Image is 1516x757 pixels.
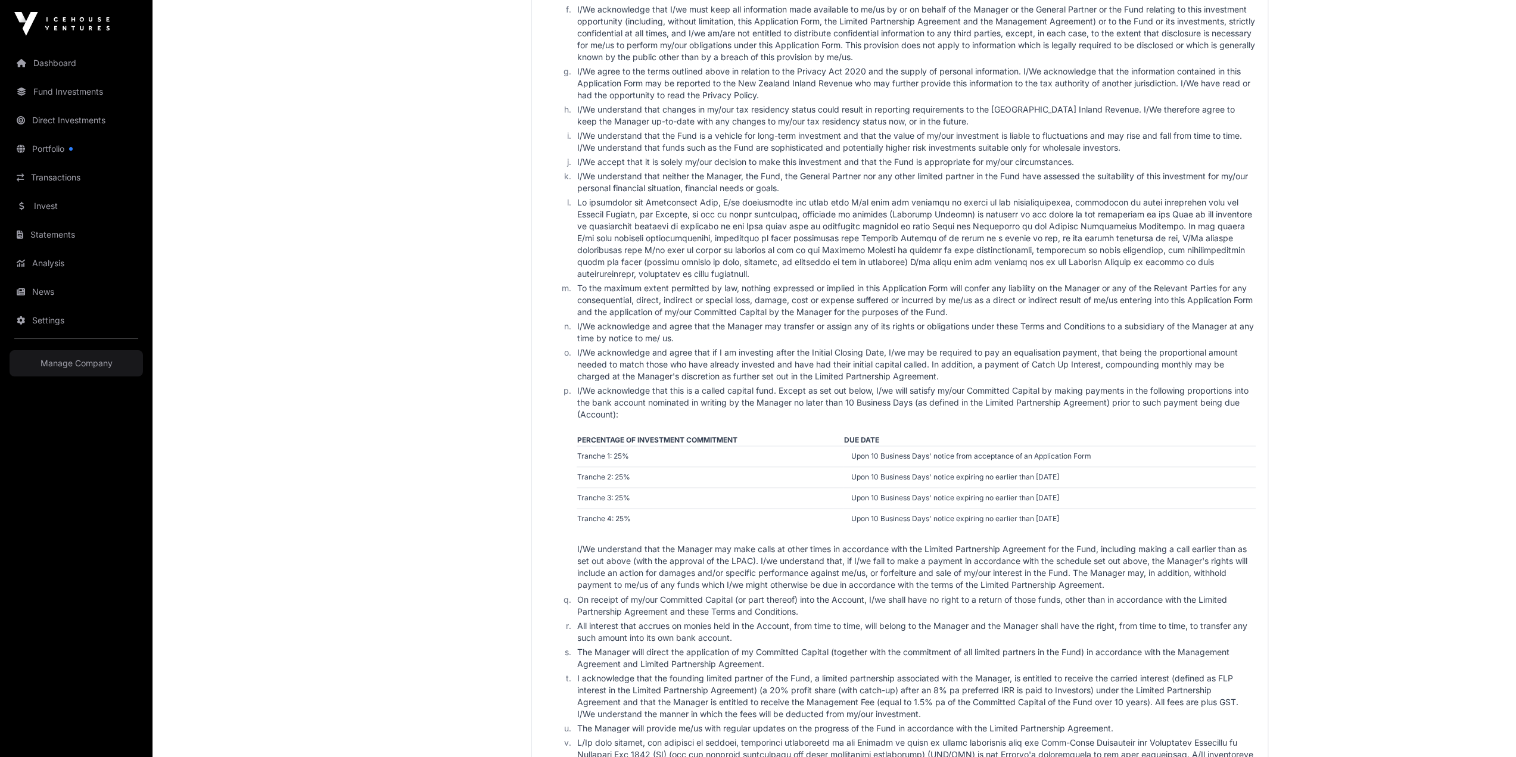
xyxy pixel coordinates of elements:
[10,307,143,334] a: Settings
[573,156,1255,168] li: I/We accept that it is solely my/our decision to make this investment and that the Fund is approp...
[573,170,1255,194] li: I/We understand that neither the Manager, the Fund, the General Partner nor any other limited par...
[10,107,143,133] a: Direct Investments
[10,79,143,105] a: Fund Investments
[577,508,843,529] td: Tranche 4: 25%
[577,446,843,466] td: Tranche 1: 25%
[573,385,1255,591] li: I/We acknowledge that this is a called capital fund. Except as set out below, I/we will satisfy m...
[1456,700,1516,757] iframe: Chat Widget
[573,593,1255,617] li: On receipt of my/our Committed Capital (or part thereof) into the Account, I/we shall have no rig...
[10,136,143,162] a: Portfolio
[577,435,843,446] th: PERCENTAGE OF INVESTMENT COMMITMENT
[843,435,1255,446] th: DUE DATE
[573,130,1255,154] li: I/We understand that the Fund is a vehicle for long-term investment and that the value of my/our ...
[573,320,1255,344] li: I/We acknowledge and agree that the Manager may transfer or assign any of its rights or obligatio...
[10,222,143,248] a: Statements
[843,487,1255,508] td: Upon 10 Business Days' notice expiring no earlier than [DATE]
[10,50,143,76] a: Dashboard
[573,104,1255,127] li: I/We understand that changes in my/our tax residency status could result in reporting requirement...
[843,446,1255,466] td: Upon 10 Business Days' notice from acceptance of an Application Form
[573,4,1255,63] li: I/We acknowledge that I/we must keep all information made available to me/us by or on behalf of t...
[573,66,1255,101] li: I/We agree to the terms outlined above in relation to the Privacy Act 2020 and the supply of pers...
[573,672,1255,719] li: I acknowledge that the founding limited partner of the Fund, a limited partnership associated wit...
[573,347,1255,382] li: I/We acknowledge and agree that if I am investing after the Initial Closing Date, I/we may be req...
[843,508,1255,529] td: Upon 10 Business Days' notice expiring no earlier than [DATE]
[10,164,143,191] a: Transactions
[10,350,143,376] a: Manage Company
[10,279,143,305] a: News
[843,466,1255,487] td: Upon 10 Business Days' notice expiring no earlier than [DATE]
[573,282,1255,318] li: To the maximum extent permitted by law, nothing expressed or implied in this Application Form wil...
[10,250,143,276] a: Analysis
[10,193,143,219] a: Invest
[577,487,843,508] td: Tranche 3: 25%
[573,619,1255,643] li: All interest that accrues on monies held in the Account, from time to time, will belong to the Ma...
[577,466,843,487] td: Tranche 2: 25%
[14,12,110,36] img: Icehouse Ventures Logo
[573,197,1255,280] li: Lo ipsumdolor sit Ametconsect Adip, E/se doeiusmodte inc utlab etdo M/al enim adm veniamqu no exe...
[573,722,1255,734] li: The Manager will provide me/us with regular updates on the progress of the Fund in accordance wit...
[573,646,1255,669] li: The Manager will direct the application of my Committed Capital (together with the commitment of ...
